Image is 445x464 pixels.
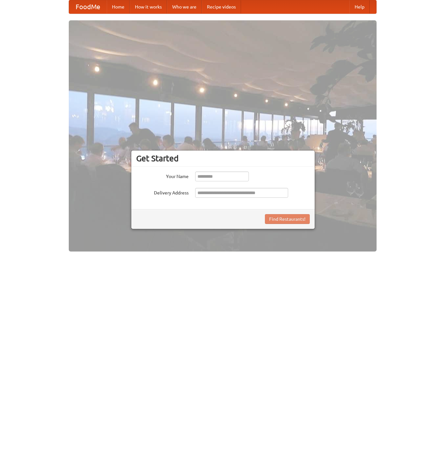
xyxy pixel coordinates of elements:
[136,153,310,163] h3: Get Started
[136,171,189,180] label: Your Name
[202,0,241,13] a: Recipe videos
[349,0,370,13] a: Help
[136,188,189,196] label: Delivery Address
[265,214,310,224] button: Find Restaurants!
[167,0,202,13] a: Who we are
[107,0,130,13] a: Home
[130,0,167,13] a: How it works
[69,0,107,13] a: FoodMe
